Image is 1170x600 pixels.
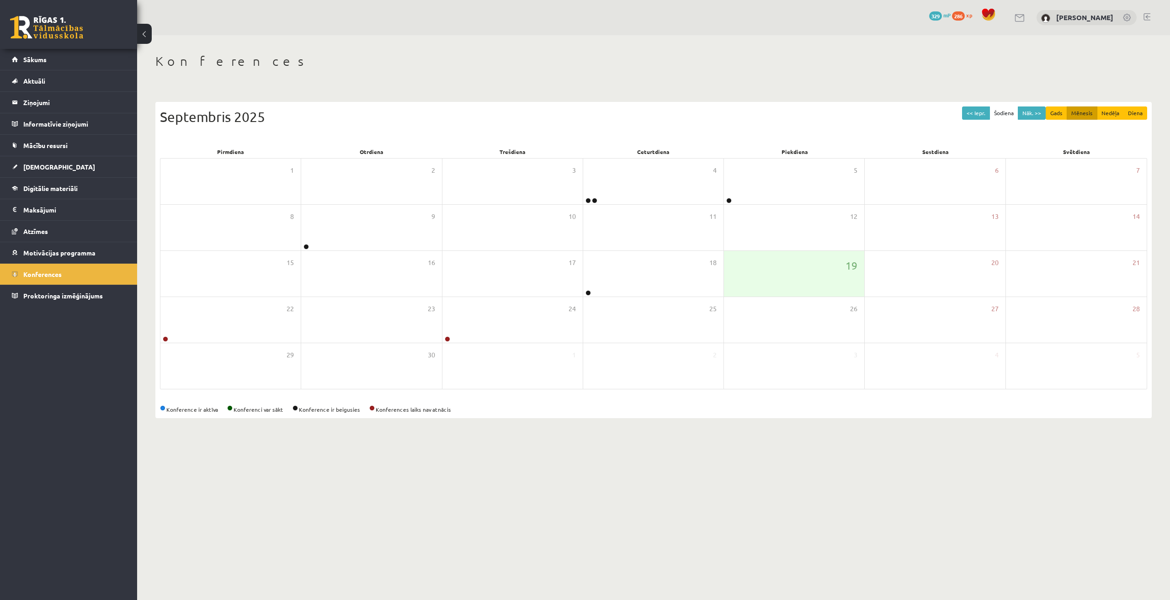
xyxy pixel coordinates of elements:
span: Konferences [23,270,62,278]
a: Maksājumi [12,199,126,220]
div: Konference ir aktīva Konferenci var sākt Konference ir beigusies Konferences laiks nav atnācis [160,405,1147,414]
a: Ziņojumi [12,92,126,113]
span: 24 [569,304,576,314]
span: 9 [431,212,435,222]
a: [DEMOGRAPHIC_DATA] [12,156,126,177]
span: 2 [431,165,435,175]
span: 12 [850,212,857,222]
span: Atzīmes [23,227,48,235]
span: 3 [854,350,857,360]
span: Aktuāli [23,77,45,85]
div: Septembris 2025 [160,106,1147,127]
a: Digitālie materiāli [12,178,126,199]
div: Ceturtdiena [583,145,724,158]
span: 29 [287,350,294,360]
button: Nedēļa [1097,106,1124,120]
a: Mācību resursi [12,135,126,156]
span: 23 [428,304,435,314]
span: 10 [569,212,576,222]
a: 329 mP [929,11,951,19]
legend: Maksājumi [23,199,126,220]
span: 15 [287,258,294,268]
a: Atzīmes [12,221,126,242]
button: Šodiena [989,106,1018,120]
span: 329 [929,11,942,21]
a: [PERSON_NAME] [1056,13,1113,22]
div: Svētdiena [1006,145,1147,158]
span: Motivācijas programma [23,249,96,257]
span: 18 [709,258,717,268]
span: Mācību resursi [23,141,68,149]
a: Rīgas 1. Tālmācības vidusskola [10,16,83,39]
legend: Ziņojumi [23,92,126,113]
span: 22 [287,304,294,314]
span: 7 [1136,165,1140,175]
a: Sākums [12,49,126,70]
a: 286 xp [952,11,977,19]
button: Nāk. >> [1018,106,1046,120]
button: << Iepr. [962,106,990,120]
span: 28 [1133,304,1140,314]
div: Sestdiena [865,145,1006,158]
span: 27 [991,304,999,314]
button: Mēnesis [1067,106,1097,120]
span: Digitālie materiāli [23,184,78,192]
span: 2 [713,350,717,360]
span: 17 [569,258,576,268]
span: 4 [713,165,717,175]
div: Pirmdiena [160,145,301,158]
a: Informatīvie ziņojumi [12,113,126,134]
span: 26 [850,304,857,314]
span: Proktoringa izmēģinājums [23,292,103,300]
span: 11 [709,212,717,222]
div: Trešdiena [442,145,583,158]
div: Piekdiena [724,145,865,158]
span: mP [943,11,951,19]
span: xp [966,11,972,19]
span: 4 [995,350,999,360]
span: 30 [428,350,435,360]
span: [DEMOGRAPHIC_DATA] [23,163,95,171]
a: Aktuāli [12,70,126,91]
h1: Konferences [155,53,1152,69]
span: 286 [952,11,965,21]
span: Sākums [23,55,47,64]
a: Konferences [12,264,126,285]
a: Motivācijas programma [12,242,126,263]
span: 14 [1133,212,1140,222]
span: 5 [854,165,857,175]
span: 19 [846,258,857,273]
span: 1 [572,350,576,360]
span: 6 [995,165,999,175]
span: 25 [709,304,717,314]
button: Diena [1123,106,1147,120]
button: Gads [1046,106,1067,120]
span: 1 [290,165,294,175]
span: 5 [1136,350,1140,360]
span: 16 [428,258,435,268]
a: Proktoringa izmēģinājums [12,285,126,306]
div: Otrdiena [301,145,442,158]
span: 20 [991,258,999,268]
span: 13 [991,212,999,222]
img: Aleksandrs Krutjko [1041,14,1050,23]
span: 8 [290,212,294,222]
span: 21 [1133,258,1140,268]
span: 3 [572,165,576,175]
legend: Informatīvie ziņojumi [23,113,126,134]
